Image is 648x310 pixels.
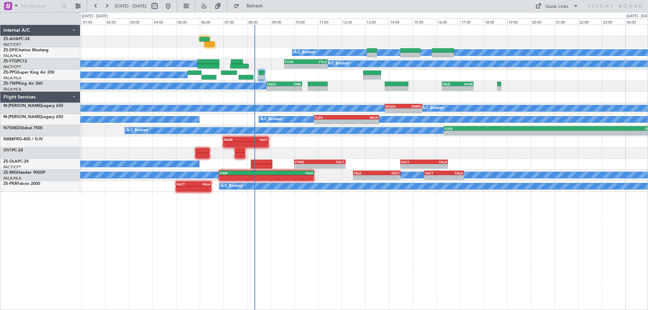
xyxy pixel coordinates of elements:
[267,86,284,90] div: -
[3,126,20,130] span: N750KD
[3,126,43,130] a: N750KDGlobal 7500
[444,171,463,175] div: FALA
[220,175,266,179] div: -
[403,109,422,113] div: -
[3,182,17,186] span: ZS-PKR
[3,137,19,141] span: N888FR
[306,64,327,68] div: -
[3,115,63,119] a: M-[PERSON_NAME]Legacy 650
[328,59,349,69] div: A/C Booked
[3,148,23,152] a: OV1PC-24
[224,138,246,142] div: FAOR
[484,19,507,25] div: 18:00
[315,120,347,124] div: -
[129,19,153,25] div: 03:00
[424,164,447,168] div: -
[3,171,17,175] span: ZS-MIG
[3,182,40,186] a: ZS-PKRFalcon 2000
[442,86,458,90] div: -
[246,142,268,146] div: -
[3,160,29,164] a: ZS-DLAPC-24
[194,187,211,191] div: -
[177,182,194,186] div: FACT
[223,19,247,25] div: 07:00
[422,103,443,113] div: A/C Booked
[413,19,436,25] div: 15:00
[444,126,549,131] div: FLKK
[3,171,45,175] a: ZS-MIGHawker 900XP
[82,13,108,19] div: [DATE] - [DATE]
[3,160,18,164] span: ZS-DLA
[105,19,129,25] div: 02:00
[444,175,463,179] div: -
[176,19,200,25] div: 05:00
[532,1,582,11] button: Quick Links
[578,19,602,25] div: 22:00
[246,138,268,142] div: FACT
[3,115,42,119] span: M-[PERSON_NAME]
[221,181,242,191] div: A/C Booked
[315,115,347,119] div: FLKK
[220,171,266,175] div: FIMP
[3,148,12,152] span: OV1
[3,37,19,41] span: ZS-AHA
[231,1,271,11] button: Refresh
[389,19,412,25] div: 14:00
[271,19,294,25] div: 09:00
[194,182,211,186] div: FALA
[127,125,148,136] div: A/C Booked
[3,37,30,41] a: ZS-AHAPC-24
[3,42,21,47] a: FACT/CPT
[3,53,21,58] a: FALA/HLA
[3,104,42,108] span: M-[PERSON_NAME]
[425,175,444,179] div: -
[346,115,378,119] div: HKJK
[285,64,306,68] div: -
[385,109,404,113] div: -
[3,64,21,69] a: FACT/CPT
[224,142,246,146] div: -
[306,60,327,64] div: FVLS
[21,1,59,11] input: Trip Number
[458,82,473,86] div: FAOR
[267,171,313,175] div: FALE
[545,3,568,10] div: Quick Links
[442,82,458,86] div: FALE
[3,71,17,75] span: ZS-PPG
[284,82,301,86] div: FABL
[377,175,400,179] div: -
[425,171,444,175] div: FACT
[401,160,424,164] div: FACT
[365,19,389,25] div: 13:00
[261,114,282,124] div: A/C Booked
[3,71,54,75] a: ZS-PPGSuper King Air 200
[295,160,320,164] div: FYWE
[294,19,318,25] div: 10:00
[460,19,484,25] div: 17:00
[267,175,313,179] div: -
[385,104,404,108] div: DGAA
[241,4,269,8] span: Refresh
[320,160,345,164] div: FACT
[555,19,578,25] div: 21:00
[602,19,625,25] div: 23:00
[115,3,146,9] span: [DATE] - [DATE]
[3,76,21,81] a: FALA/HLA
[436,19,460,25] div: 16:00
[3,104,63,108] a: M-[PERSON_NAME]Legacy 650
[3,82,43,86] a: ZS-TWPKing Air 260
[3,165,21,170] a: FACT/CPT
[401,164,424,168] div: -
[346,120,378,124] div: -
[342,19,365,25] div: 12:00
[284,86,301,90] div: -
[318,19,342,25] div: 11:00
[507,19,531,25] div: 19:00
[458,86,473,90] div: -
[354,175,377,179] div: -
[3,82,18,86] span: ZS-TWP
[267,82,284,86] div: FAKG
[3,48,49,52] a: ZS-DFICitation Mustang
[320,164,345,168] div: -
[247,19,271,25] div: 08:00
